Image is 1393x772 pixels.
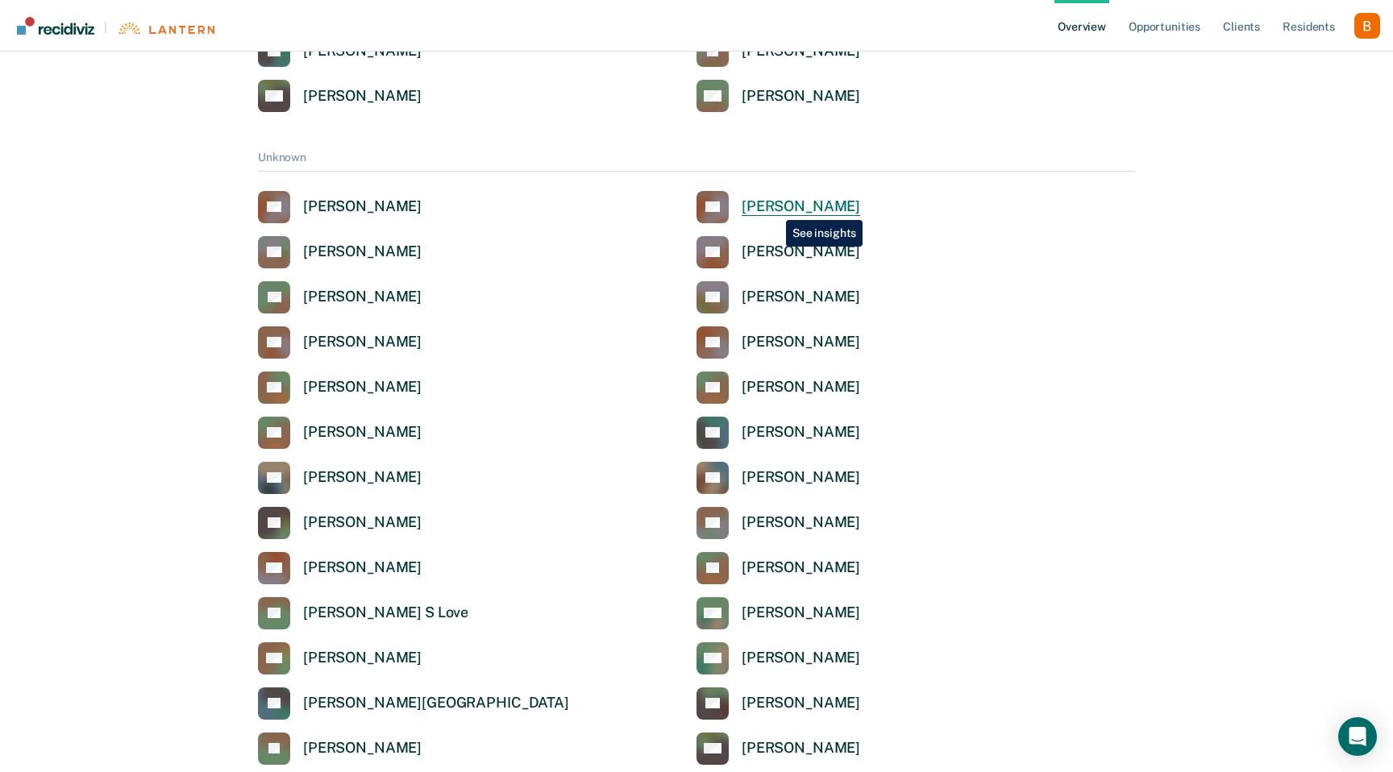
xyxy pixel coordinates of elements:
div: [PERSON_NAME] [742,333,860,351]
img: Lantern [117,23,214,35]
div: [PERSON_NAME] [742,558,860,577]
a: [PERSON_NAME] [696,236,860,268]
a: [PERSON_NAME] [258,507,422,539]
a: [PERSON_NAME] [696,371,860,404]
div: [PERSON_NAME] [742,87,860,106]
div: Open Intercom Messenger [1338,717,1377,756]
div: [PERSON_NAME] [742,468,860,487]
a: [PERSON_NAME] [258,462,422,494]
span: | [94,21,117,35]
a: [PERSON_NAME] [696,552,860,584]
a: [PERSON_NAME] [696,507,860,539]
button: Profile dropdown button [1354,13,1380,39]
a: [PERSON_NAME] [696,733,860,765]
a: [PERSON_NAME] [696,191,860,223]
a: [PERSON_NAME] S Love [258,597,468,629]
div: [PERSON_NAME] [303,468,422,487]
div: [PERSON_NAME] [303,333,422,351]
a: [PERSON_NAME] [258,733,422,765]
div: [PERSON_NAME] S Love [303,604,468,622]
img: Recidiviz [17,17,94,35]
div: [PERSON_NAME] [742,423,860,442]
a: [PERSON_NAME] [696,597,860,629]
a: [PERSON_NAME][GEOGRAPHIC_DATA] [258,687,569,720]
a: [PERSON_NAME] [258,236,422,268]
div: [PERSON_NAME] [742,197,860,216]
a: [PERSON_NAME] [258,417,422,449]
div: [PERSON_NAME] [742,378,860,396]
div: [PERSON_NAME] [303,378,422,396]
div: [PERSON_NAME] [303,739,422,757]
div: [PERSON_NAME] [303,558,422,577]
div: [PERSON_NAME] [742,694,860,712]
div: [PERSON_NAME] [742,649,860,667]
a: [PERSON_NAME] [258,191,422,223]
div: [PERSON_NAME] [303,243,422,261]
a: [PERSON_NAME] [258,371,422,404]
a: [PERSON_NAME] [258,326,422,359]
div: [PERSON_NAME] [742,739,860,757]
a: [PERSON_NAME] [696,687,860,720]
div: [PERSON_NAME] [303,288,422,306]
div: [PERSON_NAME] [742,243,860,261]
a: [PERSON_NAME] [258,642,422,674]
a: [PERSON_NAME] [258,281,422,313]
a: [PERSON_NAME] [258,552,422,584]
a: [PERSON_NAME] [696,326,860,359]
div: [PERSON_NAME] [303,423,422,442]
a: [PERSON_NAME] [696,462,860,494]
div: [PERSON_NAME] [742,604,860,622]
a: [PERSON_NAME] [696,417,860,449]
a: [PERSON_NAME] [696,281,860,313]
div: [PERSON_NAME] [303,197,422,216]
div: [PERSON_NAME] [742,288,860,306]
a: [PERSON_NAME] [258,80,422,112]
div: [PERSON_NAME] [742,513,860,532]
div: Unknown [258,151,1135,172]
a: [PERSON_NAME] [696,80,860,112]
div: [PERSON_NAME][GEOGRAPHIC_DATA] [303,694,569,712]
div: [PERSON_NAME] [303,87,422,106]
div: [PERSON_NAME] [303,513,422,532]
a: [PERSON_NAME] [696,642,860,674]
div: [PERSON_NAME] [303,649,422,667]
